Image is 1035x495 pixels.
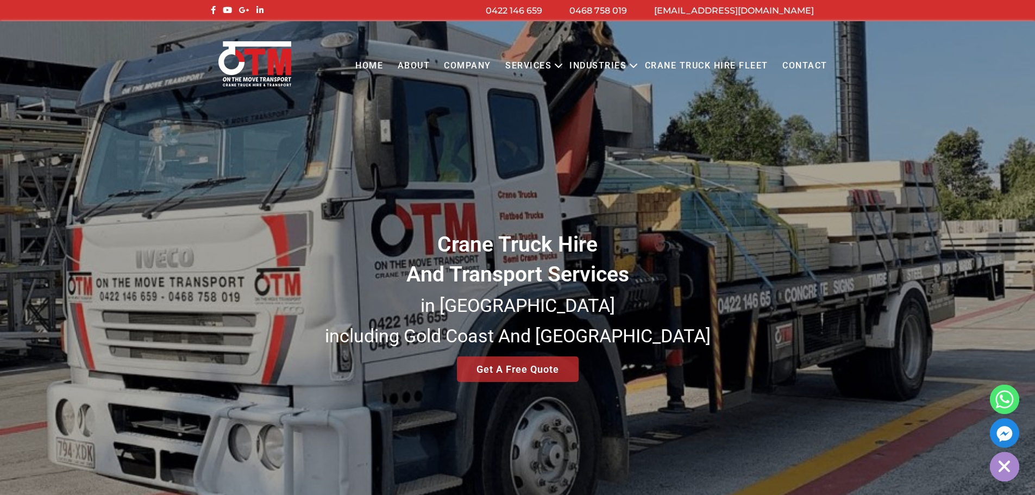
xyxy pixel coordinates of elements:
[486,5,542,16] a: 0422 146 659
[637,51,775,81] a: Crane Truck Hire Fleet
[990,418,1019,448] a: Facebook_Messenger
[437,51,498,81] a: COMPANY
[654,5,814,16] a: [EMAIL_ADDRESS][DOMAIN_NAME]
[990,385,1019,414] a: Whatsapp
[457,356,579,382] a: Get A Free Quote
[498,51,559,81] a: Services
[390,51,437,81] a: About
[775,51,835,81] a: Contact
[325,295,711,347] small: in [GEOGRAPHIC_DATA] including Gold Coast And [GEOGRAPHIC_DATA]
[562,51,633,81] a: Industries
[569,5,627,16] a: 0468 758 019
[348,51,390,81] a: Home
